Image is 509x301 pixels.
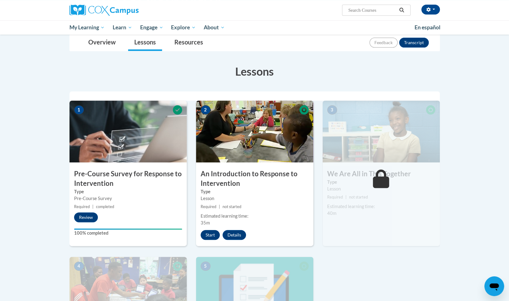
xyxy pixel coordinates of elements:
[201,105,211,115] span: 2
[74,230,182,236] label: 100% completed
[200,20,229,35] a: About
[82,35,122,51] a: Overview
[74,228,182,230] div: Your progress
[92,204,94,209] span: |
[60,20,449,35] div: Main menu
[219,204,220,209] span: |
[201,261,211,271] span: 5
[369,38,398,48] button: Feedback
[223,230,246,240] button: Details
[484,276,504,296] iframe: Button to launch messaging window
[345,195,347,199] span: |
[74,261,84,271] span: 4
[201,213,309,219] div: Estimated learning time:
[201,204,216,209] span: Required
[201,220,210,225] span: 35m
[196,169,313,188] h3: An Introduction to Response to Intervention
[69,5,139,16] img: Cox Campus
[167,20,200,35] a: Explore
[69,64,440,79] h3: Lessons
[327,186,435,192] div: Lesson
[136,20,167,35] a: Engage
[201,195,309,202] div: Lesson
[74,212,98,222] button: Review
[204,24,225,31] span: About
[201,188,309,195] label: Type
[327,195,343,199] span: Required
[421,5,440,15] button: Account Settings
[140,24,163,31] span: Engage
[349,195,368,199] span: not started
[65,20,109,35] a: My Learning
[69,169,187,188] h3: Pre-Course Survey for Response to Intervention
[415,24,440,31] span: En español
[327,105,337,115] span: 3
[69,5,187,16] a: Cox Campus
[397,6,406,14] button: Search
[411,21,444,34] a: En español
[74,188,182,195] label: Type
[399,38,429,48] button: Transcript
[327,203,435,210] div: Estimated learning time:
[327,179,435,186] label: Type
[69,101,187,162] img: Course Image
[323,169,440,179] h3: We Are All in This Together
[171,24,196,31] span: Explore
[327,211,336,216] span: 40m
[109,20,136,35] a: Learn
[348,6,397,14] input: Search Courses
[69,24,105,31] span: My Learning
[96,204,114,209] span: completed
[113,24,132,31] span: Learn
[168,35,209,51] a: Resources
[128,35,162,51] a: Lessons
[196,101,313,162] img: Course Image
[323,101,440,162] img: Course Image
[74,204,90,209] span: Required
[74,105,84,115] span: 1
[74,195,182,202] div: Pre-Course Survey
[223,204,241,209] span: not started
[201,230,220,240] button: Start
